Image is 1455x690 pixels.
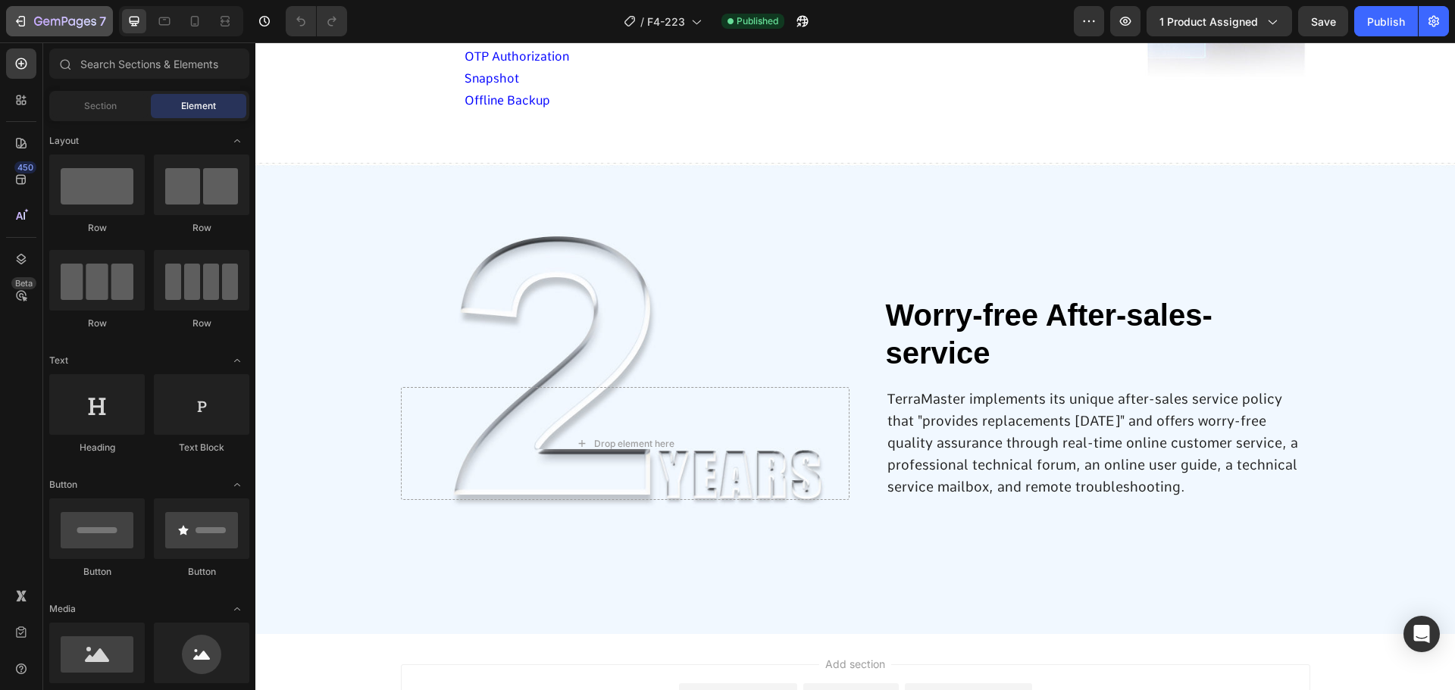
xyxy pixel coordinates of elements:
[555,647,635,663] div: Generate layout
[225,348,249,373] span: Toggle open
[630,256,957,327] strong: Worry-free After-sales-service
[1298,6,1348,36] button: Save
[1367,14,1405,30] div: Publish
[1147,6,1292,36] button: 1 product assigned
[1354,6,1418,36] button: Publish
[49,134,79,148] span: Layout
[11,277,36,289] div: Beta
[49,48,249,79] input: Search Sections & Elements
[154,441,249,454] div: Text Block
[84,99,117,113] span: Section
[564,614,636,629] span: Add section
[436,647,528,663] div: Choose templates
[49,478,77,492] span: Button
[339,395,419,407] div: Drop element here
[49,441,145,454] div: Heading
[49,565,145,579] div: Button
[49,354,68,367] span: Text
[647,14,685,30] span: F4-223
[6,6,113,36] button: 7
[1159,14,1258,30] span: 1 product assigned
[14,161,36,173] div: 450
[737,14,778,28] span: Published
[225,473,249,497] span: Toggle open
[99,12,106,30] p: 7
[225,129,249,153] span: Toggle open
[49,221,145,235] div: Row
[225,597,249,621] span: Toggle open
[154,221,249,235] div: Row
[640,14,644,30] span: /
[49,602,76,616] span: Media
[154,565,249,579] div: Button
[667,647,759,663] div: Add blank section
[1311,15,1336,28] span: Save
[181,99,216,113] span: Element
[286,6,347,36] div: Undo/Redo
[154,317,249,330] div: Row
[255,42,1455,690] iframe: Design area
[632,348,1043,452] span: TerraMaster implements its unique after-sales service policy that "provides replacements [DATE]" ...
[49,317,145,330] div: Row
[1403,616,1440,652] div: Open Intercom Messenger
